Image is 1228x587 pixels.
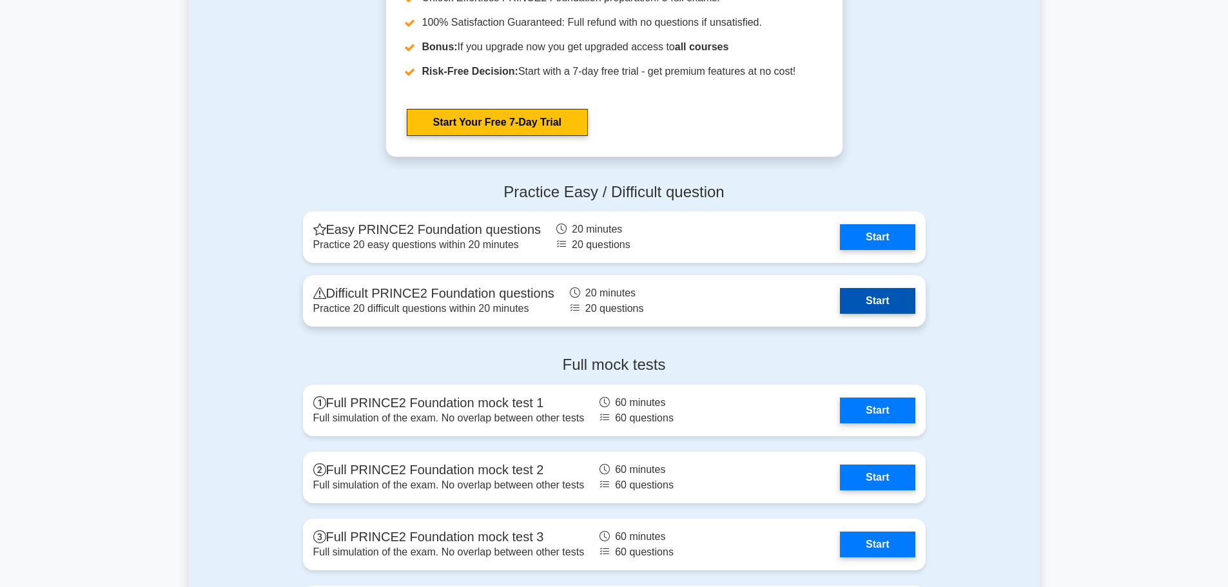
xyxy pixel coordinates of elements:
[840,224,915,250] a: Start
[840,288,915,314] a: Start
[303,356,926,374] h4: Full mock tests
[407,109,588,136] a: Start Your Free 7-Day Trial
[840,398,915,423] a: Start
[303,183,926,202] h4: Practice Easy / Difficult question
[840,465,915,490] a: Start
[840,532,915,557] a: Start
